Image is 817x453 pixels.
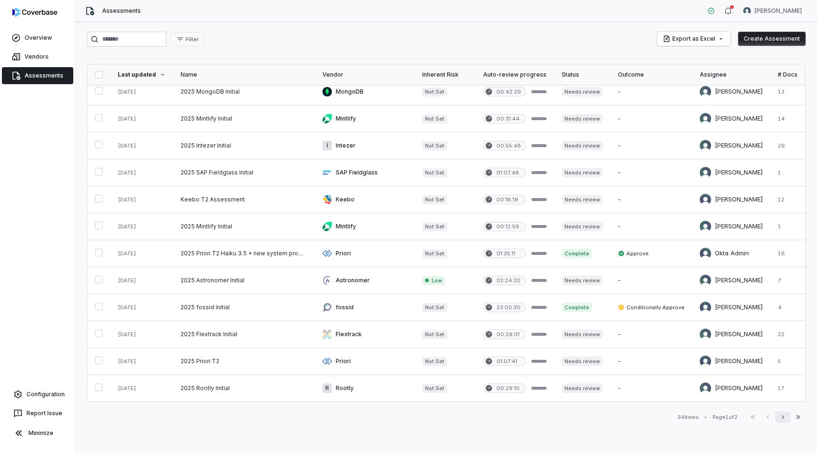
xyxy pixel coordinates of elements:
[618,71,685,78] div: Outcome
[713,414,738,421] div: Page 1 of 2
[738,32,806,46] button: Create Assessment
[186,36,199,43] span: Filter
[700,248,711,259] img: Okta Admin avatar
[700,113,711,124] img: Sayantan Bhattacherjee avatar
[610,78,692,105] td: -
[170,32,205,46] button: Filter
[700,194,711,205] img: Tomo Majima avatar
[562,71,603,78] div: Status
[118,71,165,78] div: Last updated
[700,140,711,151] img: Sayantan Bhattacherjee avatar
[657,32,730,46] button: Export as Excel
[2,48,73,65] a: Vendors
[610,186,692,213] td: -
[4,405,71,422] button: Report Issue
[12,8,57,17] img: logo-D7KZi-bG.svg
[4,424,71,443] button: Minimize
[700,383,711,394] img: Sayantan Bhattacherjee avatar
[610,267,692,294] td: -
[322,71,407,78] div: Vendor
[2,67,73,84] a: Assessments
[610,213,692,240] td: -
[700,329,711,340] img: Sayantan Bhattacherjee avatar
[700,356,711,367] img: Tomo Majima avatar
[678,414,699,421] div: 34 items
[700,221,711,232] img: Sayantan Bhattacherjee avatar
[700,86,711,97] img: Sayantan Bhattacherjee avatar
[422,71,468,78] div: Inherent Risk
[181,71,307,78] div: Name
[704,414,707,420] div: •
[755,7,802,15] span: [PERSON_NAME]
[610,348,692,375] td: -
[610,105,692,132] td: -
[700,167,711,178] img: Sayantan Bhattacherjee avatar
[700,71,763,78] div: Assignee
[483,71,547,78] div: Auto-review progress
[778,71,798,78] div: # Docs
[610,375,692,402] td: -
[738,4,808,18] button: Sayantan Bhattacherjee avatar[PERSON_NAME]
[743,7,751,15] img: Sayantan Bhattacherjee avatar
[700,275,711,286] img: Sayantan Bhattacherjee avatar
[610,132,692,159] td: -
[700,302,711,313] img: Tomo Majima avatar
[610,159,692,186] td: -
[610,321,692,348] td: -
[102,7,141,15] span: Assessments
[4,386,71,403] a: Configuration
[2,29,73,46] a: Overview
